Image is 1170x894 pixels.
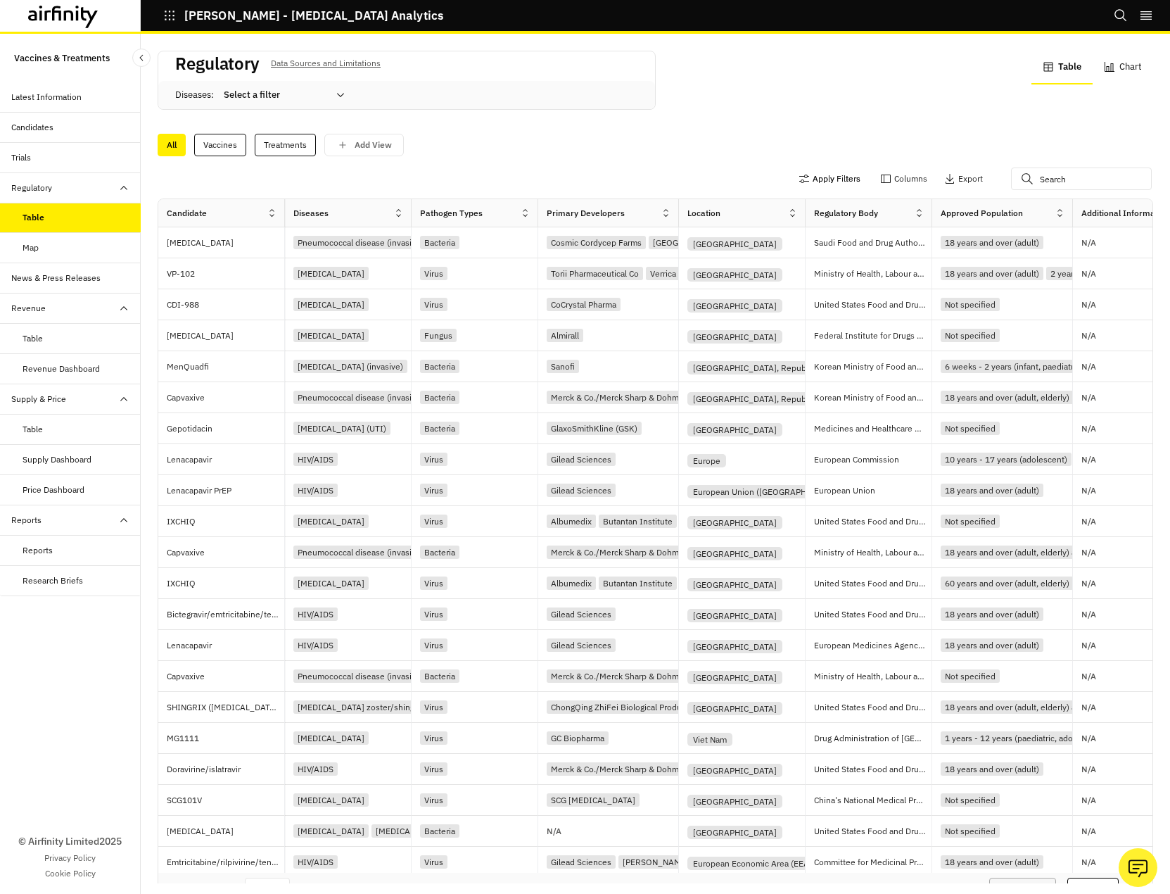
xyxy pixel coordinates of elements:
[687,671,782,684] div: [GEOGRAPHIC_DATA]
[1081,363,1096,371] p: N/A
[687,733,732,746] div: Viet Nam
[167,329,284,343] p: [MEDICAL_DATA]
[293,453,338,466] div: HIV/AIDS
[420,700,447,714] div: Virus
[293,236,428,249] div: Pneumococcal disease (invasive)
[23,241,39,254] div: Map
[44,852,96,864] a: Privacy Policy
[167,700,284,714] p: SHINGRIX ([MEDICAL_DATA] Recombinant, Adjuvanted)
[167,731,284,745] p: MG1111
[1081,548,1096,557] p: N/A
[941,484,1043,497] div: 18 years and over (adult)
[687,423,782,436] div: [GEOGRAPHIC_DATA]
[1081,796,1096,805] p: N/A
[687,857,818,870] div: European Economic Area (EEA)
[1081,207,1170,220] div: Additional Information
[420,515,447,528] div: Virus
[420,793,447,807] div: Virus
[941,360,1087,373] div: 6 weeks - 2 years (infant, paediatric)
[941,515,1000,528] div: Not specified
[814,762,931,776] p: United States Food and Drug Administration (FDA)
[687,578,782,591] div: [GEOGRAPHIC_DATA]
[1081,610,1096,619] p: N/A
[1114,4,1128,27] button: Search
[941,824,1000,838] div: Not specified
[547,607,616,621] div: Gilead Sciences
[1081,239,1096,247] p: N/A
[163,4,443,27] button: [PERSON_NAME] - [MEDICAL_DATA] Analytics
[420,267,447,280] div: Virus
[1081,455,1096,464] p: N/A
[167,607,284,622] p: Bictegravir/emtricitabine/tenofovir alafenamide
[941,298,1000,311] div: Not specified
[687,702,782,715] div: [GEOGRAPHIC_DATA]
[814,824,931,838] p: United States Food and Drug Administration (FDA)
[293,638,338,652] div: HIV/AIDS
[814,515,931,529] p: United States Food and Drug Administration (FDA)
[799,168,860,190] button: Apply Filters
[547,827,561,836] p: N/A
[420,546,459,559] div: Bacteria
[167,546,284,560] p: Capvaxive
[1119,848,1157,887] button: Ask our analysts
[371,824,447,838] div: [MEDICAL_DATA]
[167,236,284,250] p: [MEDICAL_DATA]
[293,329,369,342] div: [MEDICAL_DATA]
[132,49,151,67] button: Close Sidebar
[547,360,579,373] div: Sanofi
[547,422,642,435] div: GlaxoSmithKline (GSK)
[941,793,1000,807] div: Not specified
[1081,424,1096,433] p: N/A
[45,867,96,880] a: Cookie Policy
[167,793,284,807] p: SCG101V
[167,360,284,374] p: MenQuadfi
[814,267,931,281] p: Ministry of Health, Labour and Welfare of Japan (MHLW)
[944,168,983,190] button: Export
[420,391,459,404] div: Bacteria
[420,855,447,869] div: Virus
[293,793,369,807] div: [MEDICAL_DATA]
[420,484,447,497] div: Virus
[814,546,931,560] p: Ministry of Health, Labour and Welfare of Japan (MHLW)
[167,267,284,281] p: VP-102
[167,453,284,467] p: Lenacapavir
[167,577,284,591] p: IXCHIQ
[547,577,596,590] div: Albumedix
[23,332,43,345] div: Table
[941,669,1000,683] div: Not specified
[687,516,782,529] div: [GEOGRAPHIC_DATA]
[649,236,741,249] div: [GEOGRAPHIC_DATA]
[814,298,931,312] p: United States Food and Drug Administration (FDA)
[11,514,42,527] div: Reports
[1081,394,1096,402] p: N/A
[1081,486,1096,495] p: N/A
[293,207,329,220] div: Diseases
[18,834,122,849] p: © Airfinity Limited 2025
[23,484,84,496] div: Price Dashboard
[1081,641,1096,650] p: N/A
[324,134,404,156] button: save changes
[687,392,830,405] div: [GEOGRAPHIC_DATA], Republic of
[547,267,643,280] div: Torii Pharmaceutical Co
[814,700,931,714] p: United States Food and Drug Administration (FDA)
[420,824,459,838] div: Bacteria
[1081,579,1096,588] p: N/A
[23,574,83,587] div: Research Briefs
[167,207,207,220] div: Candidate
[420,207,483,220] div: Pathogen Types
[293,360,407,373] div: [MEDICAL_DATA] (invasive)
[1081,765,1096,774] p: N/A
[293,762,338,776] div: HIV/AIDS
[687,207,720,220] div: Location
[355,140,392,150] p: Add View
[167,515,284,529] p: IXCHIQ
[167,298,284,312] p: CDI-988
[420,762,447,776] div: Virus
[293,700,430,714] div: [MEDICAL_DATA] zoster/shingles
[687,826,782,839] div: [GEOGRAPHIC_DATA]
[167,638,284,653] p: Lenacapavir
[547,793,640,807] div: SCG [MEDICAL_DATA]
[687,454,726,467] div: Europe
[941,577,1074,590] div: 60 years and over (adult, elderly)
[547,391,713,404] div: Merck & Co./Merck Sharp & Dohme (MSD)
